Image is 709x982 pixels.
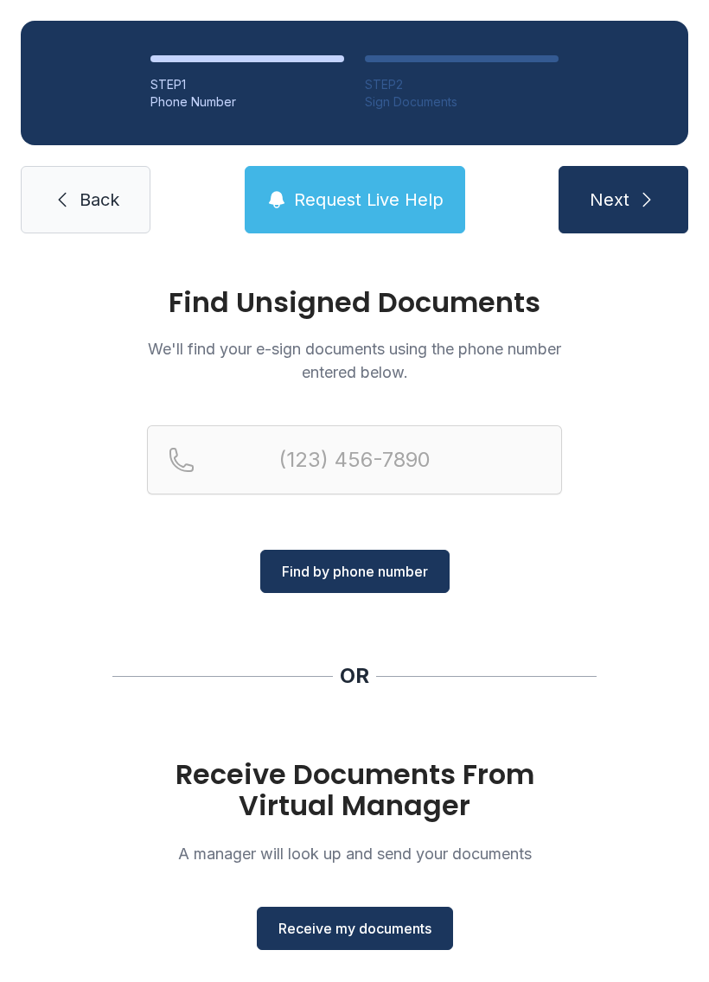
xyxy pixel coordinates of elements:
[278,918,431,939] span: Receive my documents
[147,337,562,384] p: We'll find your e-sign documents using the phone number entered below.
[282,561,428,582] span: Find by phone number
[147,842,562,865] p: A manager will look up and send your documents
[340,662,369,690] div: OR
[365,76,559,93] div: STEP 2
[150,93,344,111] div: Phone Number
[80,188,119,212] span: Back
[147,759,562,821] h1: Receive Documents From Virtual Manager
[147,425,562,494] input: Reservation phone number
[150,76,344,93] div: STEP 1
[590,188,629,212] span: Next
[294,188,444,212] span: Request Live Help
[147,289,562,316] h1: Find Unsigned Documents
[365,93,559,111] div: Sign Documents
